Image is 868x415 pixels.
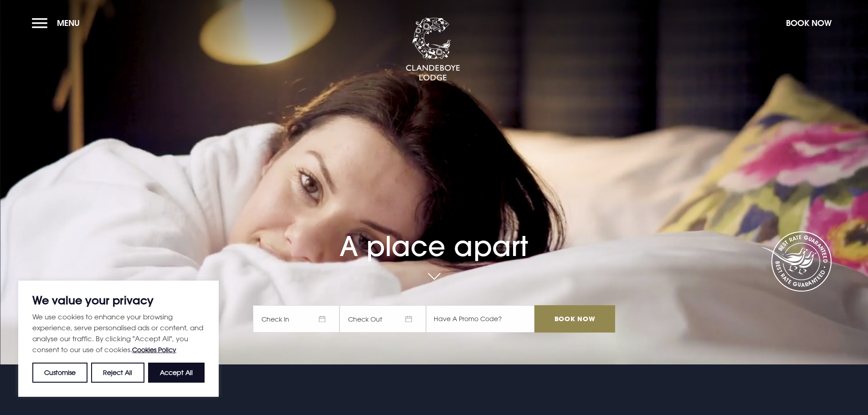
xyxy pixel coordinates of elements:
[339,305,426,333] span: Check Out
[32,311,205,355] p: We use cookies to enhance your browsing experience, serve personalised ads or content, and analys...
[18,281,219,397] div: We value your privacy
[534,305,615,333] input: Book Now
[57,18,80,28] span: Menu
[148,363,205,383] button: Accept All
[32,363,87,383] button: Customise
[32,13,84,33] button: Menu
[781,13,836,33] button: Book Now
[132,346,176,354] a: Cookies Policy
[406,18,460,82] img: Clandeboye Lodge
[91,363,144,383] button: Reject All
[253,305,339,333] span: Check In
[426,305,534,333] input: Have A Promo Code?
[253,205,615,262] h1: A place apart
[32,295,205,306] p: We value your privacy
